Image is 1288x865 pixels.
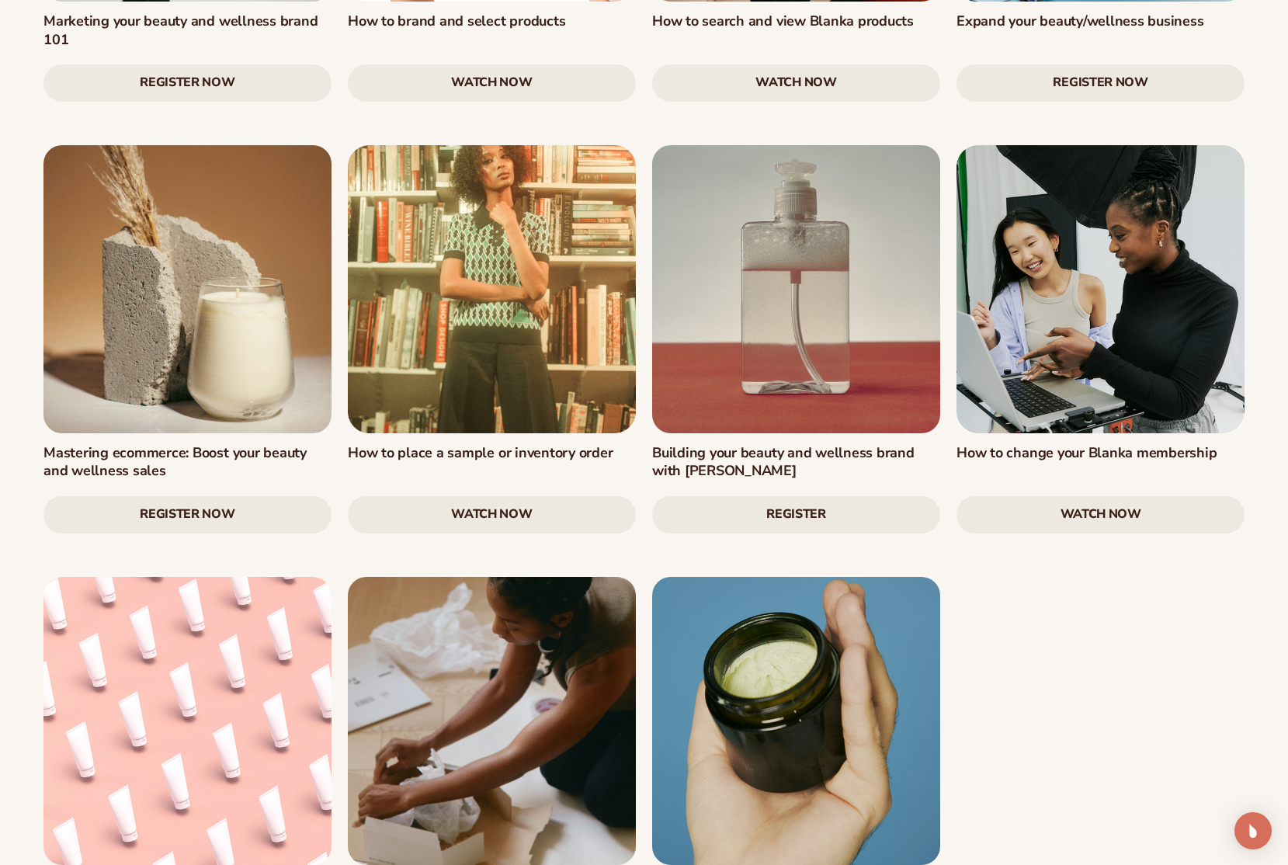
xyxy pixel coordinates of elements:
[43,496,332,533] a: Register Now
[956,496,1245,533] a: watch now
[348,444,636,462] h3: How to place a sample or inventory order
[652,64,940,102] a: watch now
[348,64,636,102] a: watch now
[348,496,636,533] a: watch now
[956,444,1245,462] h3: How to change your Blanka membership
[956,12,1245,30] h3: Expand your beauty/wellness business
[348,12,636,30] h3: How to brand and select products
[652,496,940,533] a: Register
[43,12,332,49] h3: Marketing your beauty and wellness brand 101
[652,444,940,481] h3: Building your beauty and wellness brand with [PERSON_NAME]
[956,64,1245,102] a: Register Now
[652,12,940,30] h3: How to search and view Blanka products
[1234,812,1272,849] div: Open Intercom Messenger
[43,444,332,481] h3: Mastering ecommerce: Boost your beauty and wellness sales
[43,64,332,102] a: Register Now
